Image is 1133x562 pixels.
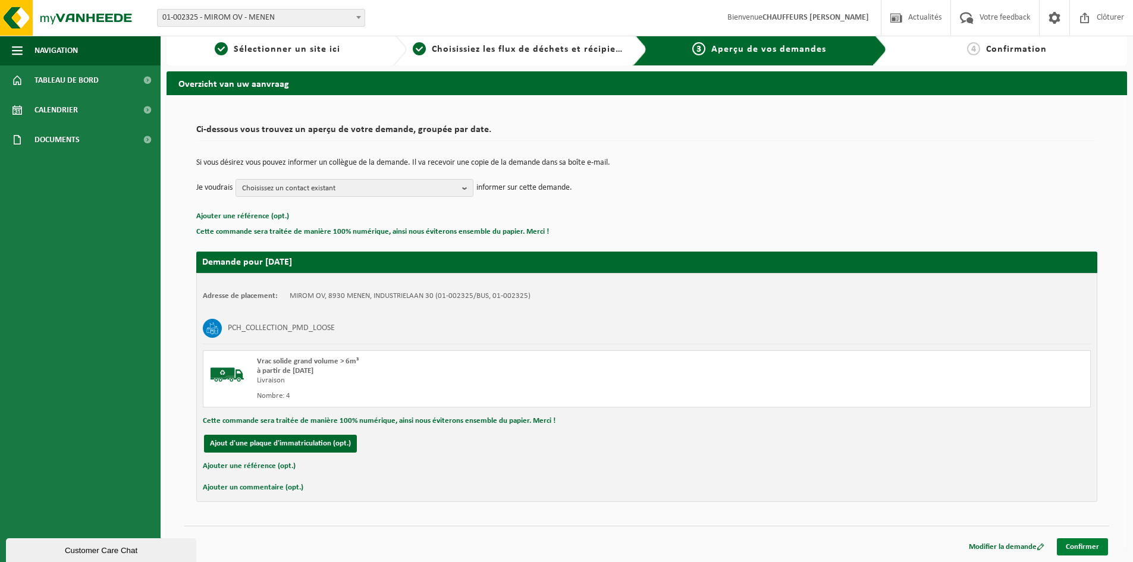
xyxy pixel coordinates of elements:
button: Cette commande sera traitée de manière 100% numérique, ainsi nous éviterons ensemble du papier. M... [196,224,549,240]
strong: à partir de [DATE] [257,367,313,375]
span: Aperçu de vos demandes [711,45,826,54]
div: Livraison [257,376,695,385]
button: Ajouter un commentaire (opt.) [203,480,303,495]
span: 01-002325 - MIROM OV - MENEN [157,9,365,27]
p: Je voudrais [196,179,233,197]
span: 1 [215,42,228,55]
span: Calendrier [34,95,78,125]
button: Cette commande sera traitée de manière 100% numérique, ainsi nous éviterons ensemble du papier. M... [203,413,555,429]
span: Tableau de bord [34,65,99,95]
p: Si vous désirez vous pouvez informer un collègue de la demande. Il va recevoir une copie de la de... [196,159,1097,167]
a: 2Choisissiez les flux de déchets et récipients [413,42,623,56]
button: Ajouter une référence (opt.) [196,209,289,224]
span: 2 [413,42,426,55]
h2: Ci-dessous vous trouvez un aperçu de votre demande, groupée par date. [196,125,1097,141]
span: 3 [692,42,705,55]
button: Choisissez un contact existant [236,179,473,197]
p: informer sur cette demande. [476,179,572,197]
strong: CHAUFFEURS [PERSON_NAME] [762,13,869,22]
span: Sélectionner un site ici [234,45,340,54]
span: Vrac solide grand volume > 6m³ [257,357,359,365]
a: 1Sélectionner un site ici [172,42,383,56]
strong: Demande pour [DATE] [202,258,292,267]
div: Nombre: 4 [257,391,695,401]
span: Documents [34,125,80,155]
button: Ajouter une référence (opt.) [203,459,296,474]
span: Confirmation [986,45,1047,54]
td: MIROM OV, 8930 MENEN, INDUSTRIELAAN 30 (01-002325/BUS, 01-002325) [290,291,531,301]
a: Confirmer [1057,538,1108,555]
button: Ajout d'une plaque d'immatriculation (opt.) [204,435,357,453]
span: Choisissiez les flux de déchets et récipients [432,45,630,54]
span: 4 [967,42,980,55]
iframe: chat widget [6,536,199,562]
h3: PCH_COLLECTION_PMD_LOOSE [228,319,335,338]
strong: Adresse de placement: [203,292,278,300]
img: BL-SO-LV.png [209,357,245,393]
h2: Overzicht van uw aanvraag [167,71,1127,95]
span: Choisissez un contact existant [242,180,457,197]
a: Modifier la demande [960,538,1053,555]
span: Navigation [34,36,78,65]
span: 01-002325 - MIROM OV - MENEN [158,10,365,26]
